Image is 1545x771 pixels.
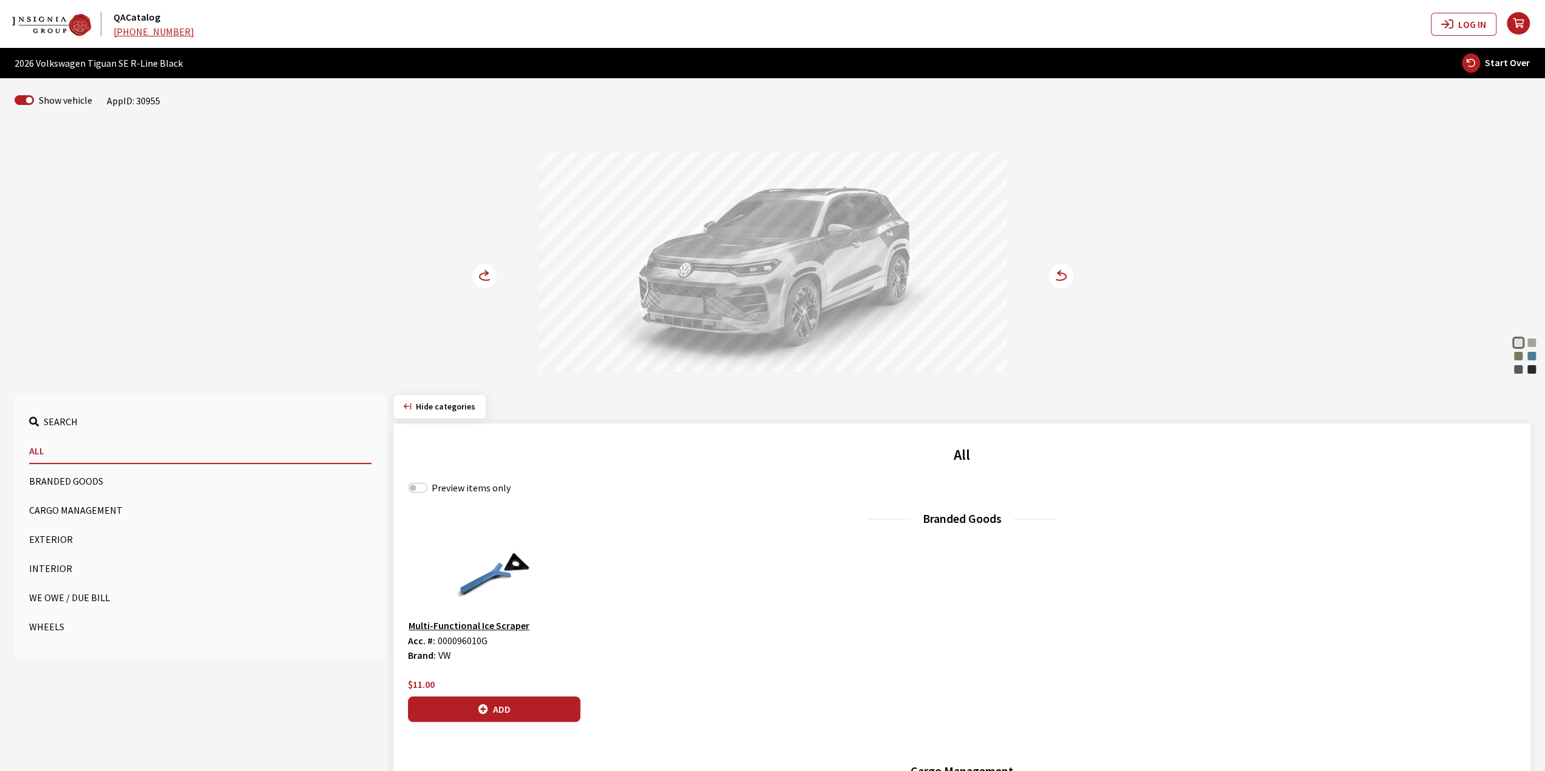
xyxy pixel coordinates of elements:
[408,510,1516,528] h3: Branded Goods
[107,93,160,108] div: AppID: 30955
[1512,350,1524,362] div: Avocado Green Pearl
[29,527,372,551] button: Exterior
[408,633,435,648] label: Acc. #:
[1506,2,1545,45] button: your cart
[1526,337,1538,349] div: Sandstone
[408,648,436,662] label: Brand:
[432,480,511,495] label: Preview items only
[1461,53,1530,73] button: Start Over
[1512,363,1524,375] div: Platinum Gray Metallic
[1526,363,1538,375] div: Deep Black Pearl
[438,649,451,661] span: VW
[1526,350,1538,362] div: Monterey Blue
[408,618,530,633] button: Multi-Functional Ice Scraper
[12,12,111,35] a: QACatalog logo
[416,401,475,412] span: Click to hide category section.
[1431,13,1496,36] button: Log In
[29,439,372,464] button: All
[29,556,372,581] button: Interior
[29,498,372,522] button: Cargo Management
[39,93,92,107] label: Show vehicle
[408,444,1516,466] h2: All
[438,635,487,647] span: 000096010G
[29,469,372,493] button: Branded Goods
[1485,56,1530,69] span: Start Over
[29,614,372,639] button: Wheels
[44,416,78,428] span: Search
[408,678,435,690] span: $11.00
[114,25,194,38] a: [PHONE_NUMBER]
[408,547,580,608] img: Image for Multi-Functional Ice Scraper
[408,696,580,722] button: Add
[393,395,486,419] button: Hide categories
[12,14,91,36] img: Dashboard
[1512,337,1524,349] div: Opal White Pearl
[15,56,183,70] span: 2026 Volkswagen Tiguan SE R-Line Black
[114,11,160,23] a: QACatalog
[29,585,372,610] button: We Owe / Due Bill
